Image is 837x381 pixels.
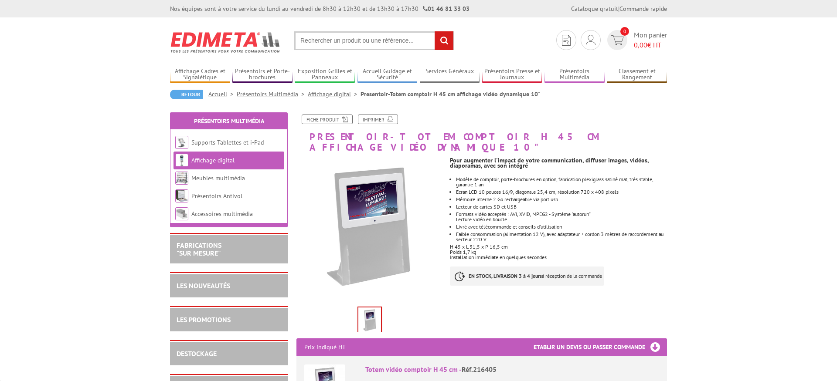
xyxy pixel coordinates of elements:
[619,5,667,13] a: Commande rapide
[634,30,667,50] span: Mon panier
[170,67,230,82] a: Affichage Cadres et Signalétique
[586,35,595,45] img: devis rapide
[562,35,571,46] img: devis rapide
[450,156,649,169] strong: Pour augmenter l'impact de votre communication, diffuser images, vidéos, diaporamas, avec son int...
[456,204,667,209] li: Lecteur de cartes SD et USB
[450,250,667,255] p: Poids 1,7 kg
[177,315,231,324] a: LES PROMOTIONS
[456,197,667,202] li: Mémoire interne 2 Go rechargeable via port usb
[177,241,221,257] a: FABRICATIONS"Sur Mesure"
[634,40,647,49] span: 0,00
[423,5,470,13] strong: 01 46 81 33 03
[605,30,667,50] a: devis rapide 0 Mon panier 0,00€ HT
[365,364,659,374] div: Totem vidéo comptoir H 45 cm -
[469,273,542,279] strong: EN STOCK, LIVRAISON 3 à 4 jours
[420,67,480,82] a: Services Généraux
[191,156,235,164] a: Affichage digital
[308,90,361,98] a: Affichage digital
[175,172,188,185] img: Meubles multimédia
[462,365,497,374] span: Réf.216405
[450,244,667,250] p: H 45 x L 31,5 x P 16,5 cm
[482,67,542,82] a: Présentoirs Presse et Journaux
[170,90,203,99] a: Retour
[358,307,381,334] img: affichage_digital_216405_1.jpg
[295,67,355,82] a: Exposition Grilles et Panneaux
[611,35,624,45] img: devis rapide
[175,189,188,202] img: Présentoirs Antivol
[191,192,242,200] a: Présentoirs Antivol
[456,212,667,217] p: Formats vidéo acceptés : AVI, XVID, MPEG2 - Système "autorun"
[175,154,188,167] img: Affichage digital
[361,90,541,98] li: Presentoir-Totem comptoir H 45 cm affichage vidéo dynamique 10"
[456,224,667,229] p: Livré avec télécommande et conseils d'utilisation
[191,210,253,218] a: Accessoires multimédia
[170,4,470,13] div: Nos équipes sont à votre service du lundi au vendredi de 8h30 à 12h30 et de 13h30 à 17h30
[191,138,264,146] a: Supports Tablettes et i-Pad
[456,232,667,242] li: Faible consommation (alimentation 12 V), avec adaptateur + cordon 3 mètres de raccordement au sec...
[302,115,353,124] a: Fiche produit
[435,31,453,50] input: rechercher
[358,115,398,124] a: Imprimer
[571,4,667,13] div: |
[634,40,667,50] span: € HT
[571,5,618,13] a: Catalogue gratuit
[456,189,667,195] li: Ecran LCD 10 pouces 16/9, diagonale 25,4 cm, résolution 720 x 408 pixels
[450,255,667,260] p: Installation immédiate en quelques secondes
[290,115,674,152] h1: Presentoir-Totem comptoir H 45 cm affichage vidéo dynamique 10"
[194,117,264,125] a: Présentoirs Multimédia
[208,90,237,98] a: Accueil
[237,90,308,98] a: Présentoirs Multimédia
[175,136,188,149] img: Supports Tablettes et i-Pad
[450,266,604,286] p: à réception de la commande
[177,349,217,358] a: DESTOCKAGE
[232,67,293,82] a: Présentoirs et Porte-brochures
[544,67,605,82] a: Présentoirs Multimédia
[534,338,667,356] h3: Etablir un devis ou passer commande
[456,177,667,187] li: Modèle de comptoir, porte-brochures en option, fabrication plexiglass satiné mat, très stable, ga...
[170,26,281,58] img: Edimeta
[296,157,443,303] img: affichage_digital_216405_1.jpg
[304,338,346,356] p: Prix indiqué HT
[177,281,230,290] a: LES NOUVEAUTÉS
[620,27,629,36] span: 0
[175,207,188,220] img: Accessoires multimédia
[294,31,454,50] input: Rechercher un produit ou une référence...
[607,67,667,82] a: Classement et Rangement
[191,174,245,182] a: Meubles multimédia
[357,67,418,82] a: Accueil Guidage et Sécurité
[456,217,667,222] p: Lecture vidéo en boucle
